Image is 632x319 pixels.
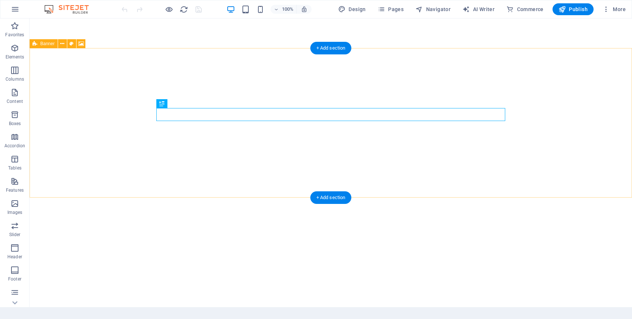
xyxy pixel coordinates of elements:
div: Design (Ctrl+Alt+Y) [335,3,369,15]
p: Images [7,209,23,215]
p: Features [6,187,24,193]
p: Boxes [9,121,21,127]
span: Pages [378,6,404,13]
button: Pages [375,3,407,15]
p: Header [7,254,22,260]
span: Navigator [415,6,451,13]
p: Footer [8,276,21,282]
p: Content [7,98,23,104]
h6: 100% [282,5,293,14]
p: Accordion [4,143,25,149]
button: 100% [271,5,297,14]
p: Elements [6,54,24,60]
p: Tables [8,165,21,171]
button: Publish [553,3,594,15]
button: Navigator [412,3,453,15]
button: reload [179,5,188,14]
button: AI Writer [459,3,497,15]
span: Publish [558,6,588,13]
span: AI Writer [462,6,495,13]
div: + Add section [310,191,351,204]
p: Favorites [5,32,24,38]
button: More [599,3,629,15]
span: More [602,6,626,13]
p: Slider [9,232,21,238]
p: Columns [6,76,24,82]
div: + Add section [310,42,351,54]
img: Editor Logo [43,5,98,14]
button: Click here to leave preview mode and continue editing [164,5,173,14]
span: Commerce [506,6,544,13]
span: Design [338,6,366,13]
i: On resize automatically adjust zoom level to fit chosen device. [301,6,307,13]
button: Commerce [503,3,547,15]
i: Reload page [180,5,188,14]
span: Banner [40,41,55,46]
button: Design [335,3,369,15]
